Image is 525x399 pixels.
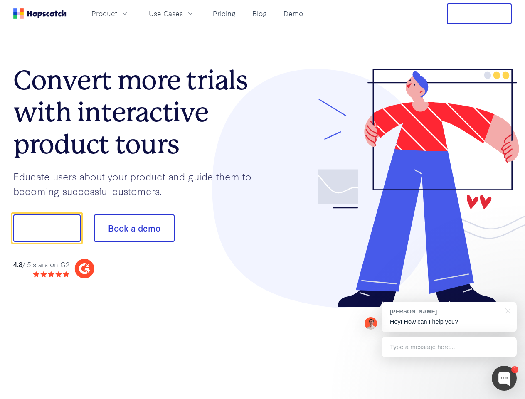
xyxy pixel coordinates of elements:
strong: 4.8 [13,259,22,269]
h1: Convert more trials with interactive product tours [13,64,263,160]
button: Product [86,7,134,20]
div: Type a message here... [382,337,517,357]
div: / 5 stars on G2 [13,259,69,270]
button: Book a demo [94,214,175,242]
a: Blog [249,7,270,20]
span: Product [91,8,117,19]
div: 1 [511,366,518,373]
a: Home [13,8,67,19]
a: Demo [280,7,306,20]
button: Show me! [13,214,81,242]
a: Pricing [210,7,239,20]
button: Free Trial [447,3,512,24]
button: Use Cases [144,7,200,20]
img: Mark Spera [365,317,377,330]
span: Use Cases [149,8,183,19]
div: [PERSON_NAME] [390,308,500,315]
p: Educate users about your product and guide them to becoming successful customers. [13,169,263,198]
p: Hey! How can I help you? [390,318,508,326]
